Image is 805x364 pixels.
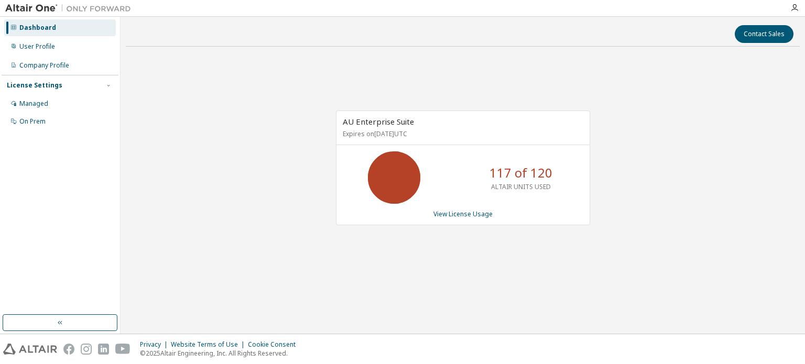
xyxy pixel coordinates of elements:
div: Company Profile [19,61,69,70]
a: View License Usage [433,209,493,218]
div: Privacy [140,340,171,349]
button: Contact Sales [735,25,793,43]
div: Website Terms of Use [171,340,248,349]
span: AU Enterprise Suite [343,116,414,127]
img: altair_logo.svg [3,344,57,355]
img: Altair One [5,3,136,14]
img: instagram.svg [81,344,92,355]
div: License Settings [7,81,62,90]
div: On Prem [19,117,46,126]
p: 117 of 120 [489,164,552,182]
div: Managed [19,100,48,108]
div: Dashboard [19,24,56,32]
img: youtube.svg [115,344,130,355]
p: Expires on [DATE] UTC [343,129,581,138]
p: © 2025 Altair Engineering, Inc. All Rights Reserved. [140,349,302,358]
img: facebook.svg [63,344,74,355]
p: ALTAIR UNITS USED [491,182,551,191]
div: Cookie Consent [248,340,302,349]
div: User Profile [19,42,55,51]
img: linkedin.svg [98,344,109,355]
